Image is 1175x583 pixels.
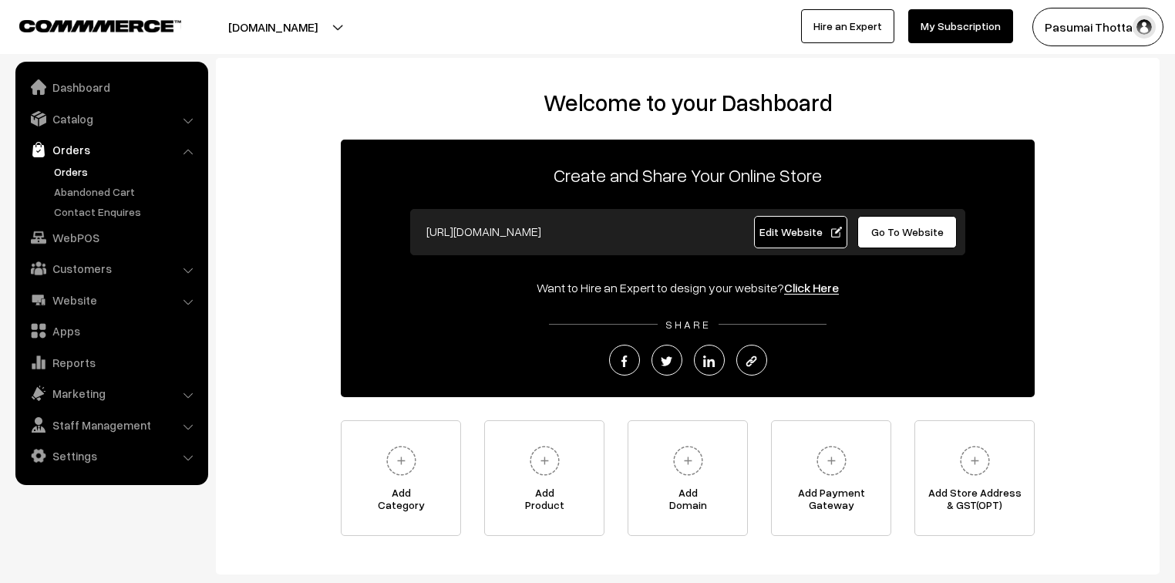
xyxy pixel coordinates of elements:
[19,136,203,163] a: Orders
[19,254,203,282] a: Customers
[754,216,848,248] a: Edit Website
[857,216,957,248] a: Go To Website
[628,420,748,536] a: AddDomain
[784,280,839,295] a: Click Here
[341,420,461,536] a: AddCategory
[341,278,1035,297] div: Want to Hire an Expert to design your website?
[50,204,203,220] a: Contact Enquires
[19,442,203,470] a: Settings
[759,225,842,238] span: Edit Website
[231,89,1144,116] h2: Welcome to your Dashboard
[771,420,891,536] a: Add PaymentGateway
[772,487,891,517] span: Add Payment Gateway
[1133,15,1156,39] img: user
[380,440,423,482] img: plus.svg
[19,411,203,439] a: Staff Management
[50,163,203,180] a: Orders
[19,349,203,376] a: Reports
[19,20,181,32] img: COMMMERCE
[908,9,1013,43] a: My Subscription
[19,224,203,251] a: WebPOS
[174,8,372,46] button: [DOMAIN_NAME]
[50,184,203,200] a: Abandoned Cart
[19,379,203,407] a: Marketing
[801,9,894,43] a: Hire an Expert
[19,286,203,314] a: Website
[341,161,1035,189] p: Create and Share Your Online Store
[914,420,1035,536] a: Add Store Address& GST(OPT)
[810,440,853,482] img: plus.svg
[342,487,460,517] span: Add Category
[871,225,944,238] span: Go To Website
[485,487,604,517] span: Add Product
[954,440,996,482] img: plus.svg
[1032,8,1163,46] button: Pasumai Thotta…
[19,15,154,34] a: COMMMERCE
[658,318,719,331] span: SHARE
[628,487,747,517] span: Add Domain
[667,440,709,482] img: plus.svg
[915,487,1034,517] span: Add Store Address & GST(OPT)
[19,317,203,345] a: Apps
[19,73,203,101] a: Dashboard
[19,105,203,133] a: Catalog
[484,420,604,536] a: AddProduct
[524,440,566,482] img: plus.svg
